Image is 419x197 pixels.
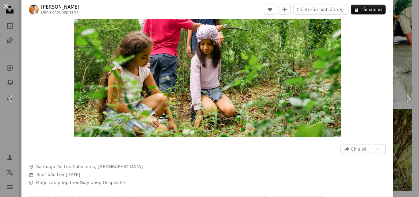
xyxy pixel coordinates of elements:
button: Giống [264,5,276,14]
font: Santiago De Los Caballeros, [GEOGRAPHIC_DATA] [36,164,143,169]
time: Ngày 17 tháng 6 năm 2023 lúc 8:52:36 tối GMT+7 [66,172,80,177]
button: Chỉnh sửa hình ảnh [293,5,348,14]
font: Tải xuống [361,7,382,12]
button: Thêm vào Bộ sưu tập [279,5,291,14]
img: Đi đến hồ sơ của Andy Quezada [29,5,39,14]
button: Chia sẻ hình ảnh này [340,144,370,154]
font: Xuất bản trên [36,172,66,177]
button: Tải xuống [351,5,386,14]
a: Unsplash+ [59,10,79,14]
a: Giấy phép Unsplash+ [79,180,126,185]
font: Chia sẻ [351,147,367,152]
button: Thêm hành động [373,144,386,154]
font: Chỉnh sửa hình ảnh [297,7,338,12]
font: [DATE] [66,172,80,177]
a: [PERSON_NAME] [41,4,79,10]
font: Dành cho [41,10,59,14]
font: Được cấp phép theo [36,180,79,185]
a: Kế tiếp [398,69,419,128]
